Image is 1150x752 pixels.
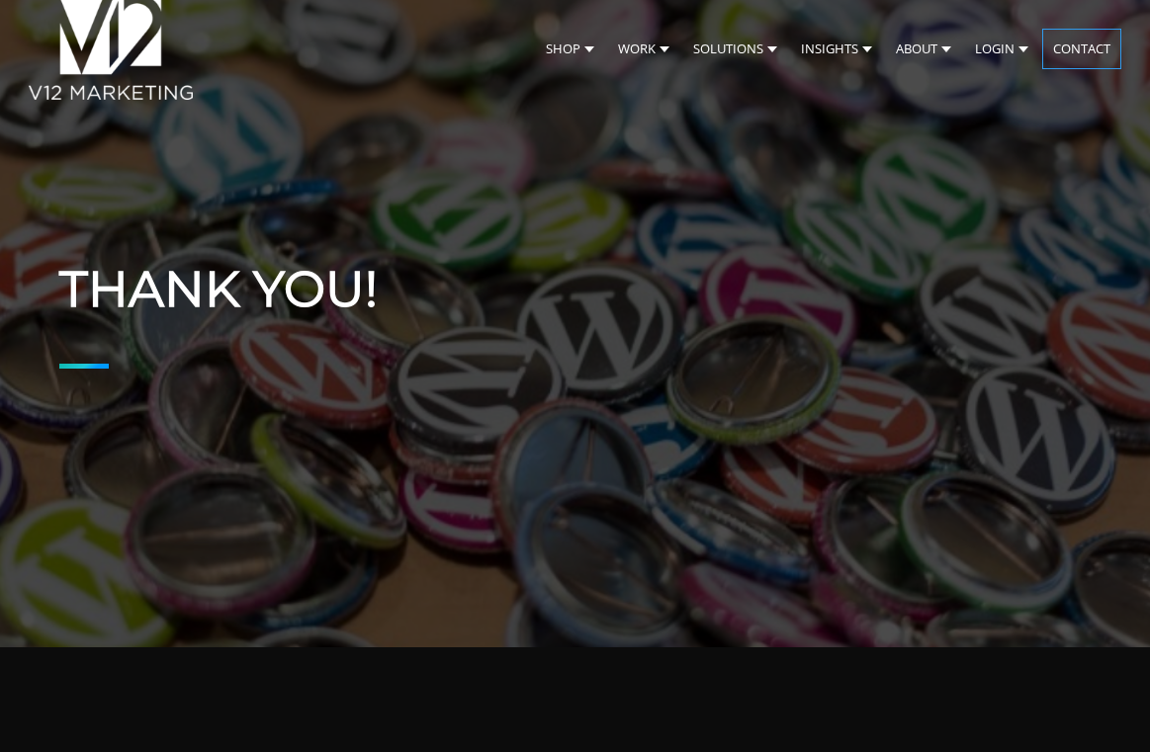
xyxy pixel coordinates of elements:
h1: Thank You! [59,260,519,319]
a: Work [608,30,679,69]
a: Insights [791,30,882,69]
iframe: Chat Widget [1051,657,1150,752]
a: Contact [1043,30,1120,69]
a: Shop [536,30,604,69]
a: About [886,30,961,69]
a: Solutions [683,30,787,69]
a: Login [965,30,1038,69]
